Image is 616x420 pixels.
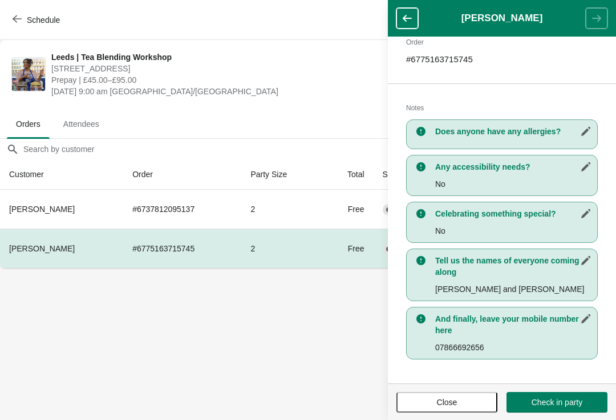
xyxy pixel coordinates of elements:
th: Status [374,159,444,190]
span: Attendees [54,114,108,134]
span: Close [437,398,457,407]
p: 07866692656 [435,342,591,353]
th: Order [123,159,241,190]
span: Schedule [27,15,60,25]
span: [PERSON_NAME] [9,205,75,214]
th: Party Size [241,159,322,190]
th: Total [322,159,373,190]
h3: And finally, leave your mobile number here [435,313,591,336]
h3: Tell us the names of everyone coming along [435,255,591,278]
td: Free [322,190,373,229]
p: # 6775163715745 [406,54,598,65]
h3: Does anyone have any allergies? [435,126,591,137]
span: Orders [7,114,50,134]
h2: Order [406,37,598,48]
p: [PERSON_NAME] and [PERSON_NAME] [435,283,591,295]
td: # 6737812095137 [123,190,241,229]
h3: Any accessibility needs? [435,161,591,173]
button: Check in party [506,392,607,413]
td: 2 [241,190,322,229]
h3: Celebrating something special? [435,208,591,219]
img: Leeds | Tea Blending Workshop [12,58,45,91]
input: Search by customer [23,139,616,159]
button: Close [396,392,497,413]
td: # 6775163715745 [123,229,241,268]
span: [DATE] 9:00 am [GEOGRAPHIC_DATA]/[GEOGRAPHIC_DATA] [51,86,406,97]
td: 2 [241,229,322,268]
span: Check in party [532,398,582,407]
span: [STREET_ADDRESS] [51,63,406,74]
p: No [435,225,591,237]
span: [PERSON_NAME] [9,244,75,253]
td: Free [322,229,373,268]
h1: [PERSON_NAME] [418,13,586,24]
button: Schedule [6,10,69,30]
span: Leeds | Tea Blending Workshop [51,51,406,63]
h2: Notes [406,102,598,114]
p: No [435,178,591,190]
span: Prepay | £45.00–£95.00 [51,74,406,86]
